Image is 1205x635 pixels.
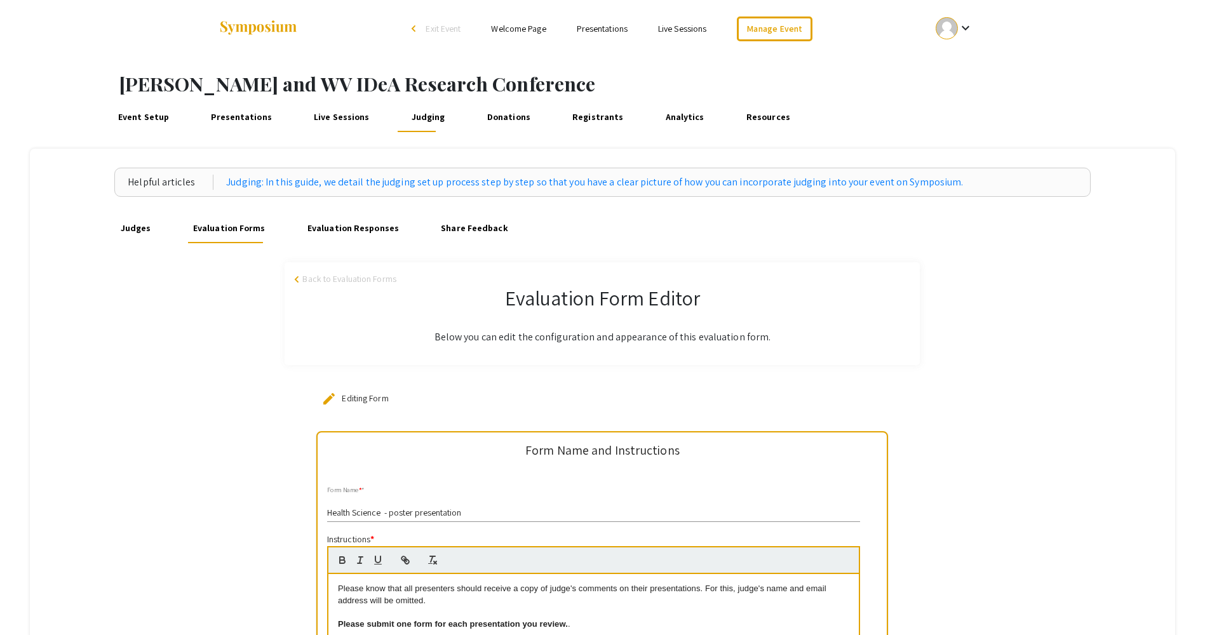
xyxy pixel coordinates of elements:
[525,443,680,458] h5: Form Name and Instructions
[426,23,461,34] span: Exit Event
[408,102,448,132] a: Judging
[658,23,706,34] a: Live Sessions
[304,213,401,243] a: Evaluation Responses
[569,102,626,132] a: Registrants
[338,618,849,630] p: .
[115,102,172,132] a: Event Setup
[338,619,568,629] strong: Please submit one form for each presentation you review.
[743,102,793,132] a: Resources
[190,213,268,243] a: Evaluation Forms
[412,25,419,32] div: arrow_back_ios
[219,20,298,37] img: Symposium by ForagerOne
[577,23,628,34] a: Presentations
[342,392,388,404] span: Editing Form
[491,23,546,34] a: Welcome Page
[128,175,213,190] div: Helpful articles
[208,102,275,132] a: Presentations
[295,286,910,310] h2: Evaluation Form Editor
[302,272,396,286] span: Back to Evaluation Forms
[321,391,337,406] mat-icon: edit
[663,102,707,132] a: Analytics
[922,14,986,43] button: Expand account dropdown
[295,330,910,345] p: Below you can edit the configuration and appearance of this evaluation form.
[311,102,372,132] a: Live Sessions
[226,175,963,190] a: Judging: In this guide, we detail the judging set up process step by step so that you have a clea...
[327,533,374,545] mat-label: Instructions
[10,578,54,625] iframe: Chat
[958,20,973,36] mat-icon: Expand account dropdown
[118,213,154,243] a: Judges
[119,72,1205,95] h1: [PERSON_NAME] and WV IDeA Research Conference
[338,583,849,606] p: Please know that all presenters should receive a copy of judge's comments on their presentations....
[438,213,511,243] a: Share Feedback
[295,276,302,283] span: arrow_back_ios
[484,102,533,132] a: Donations
[737,17,812,41] a: Manage Event
[327,508,860,518] input: form name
